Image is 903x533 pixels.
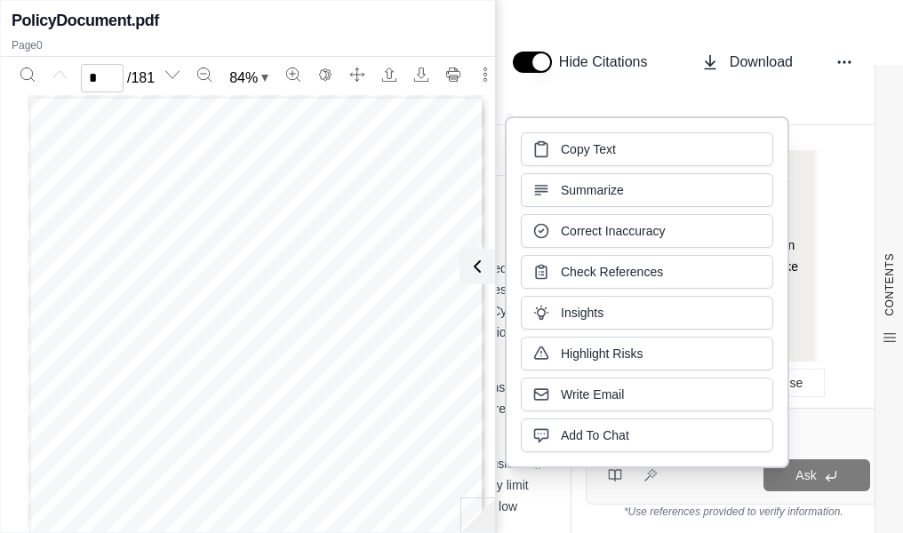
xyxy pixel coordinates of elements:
[763,459,870,491] button: Ask
[279,60,308,89] button: Zoom in
[561,426,629,444] span: Add To Chat
[190,60,219,89] button: Zoom out
[883,253,897,316] span: CONTENTS
[730,52,793,73] span: Download
[521,337,773,370] button: Highlight Risks
[127,68,155,89] span: / 181
[407,60,436,89] button: Download
[521,418,773,452] button: Add To Chat
[310,442,381,469] span: COPY
[561,140,616,158] span: Copy Text
[12,38,501,52] p: Page 0
[632,174,790,252] span: There is no general explosion exclusion, but the war exclusion
[439,60,467,89] button: Print
[471,60,499,89] button: More actions
[222,64,276,92] button: Zoom document
[45,60,74,89] button: Previous page
[561,345,643,362] span: Highlight Risks
[311,60,340,89] button: Switch to the dark theme
[694,44,800,80] button: Download
[191,353,337,368] span: POLICY DOCUMENT
[561,386,624,403] span: Write Email
[158,60,187,89] button: Next page
[795,468,816,482] span: Ask
[521,214,773,248] button: Correct Inaccuracy
[521,296,773,330] button: Insights
[343,60,372,89] button: Full screen
[13,60,42,89] button: Search
[186,394,201,419] span: S
[521,255,773,289] button: Check References
[521,378,773,411] button: Write Email
[375,60,404,89] button: Open file
[148,442,308,469] span: INSURED'S
[561,222,665,240] span: Correct Inaccuracy
[12,8,159,33] h2: PolicyDocument.pdf
[561,181,624,199] span: Summarize
[559,52,659,73] span: Hide Citations
[229,68,258,89] span: 84 %
[561,263,663,281] span: Check References
[81,64,124,92] input: Enter a page number
[561,304,603,322] span: Insights
[521,132,773,166] button: Copy Text
[521,173,773,207] button: Summarize
[232,394,349,419] span: 2468872
[586,505,882,519] div: *Use references provided to verify information.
